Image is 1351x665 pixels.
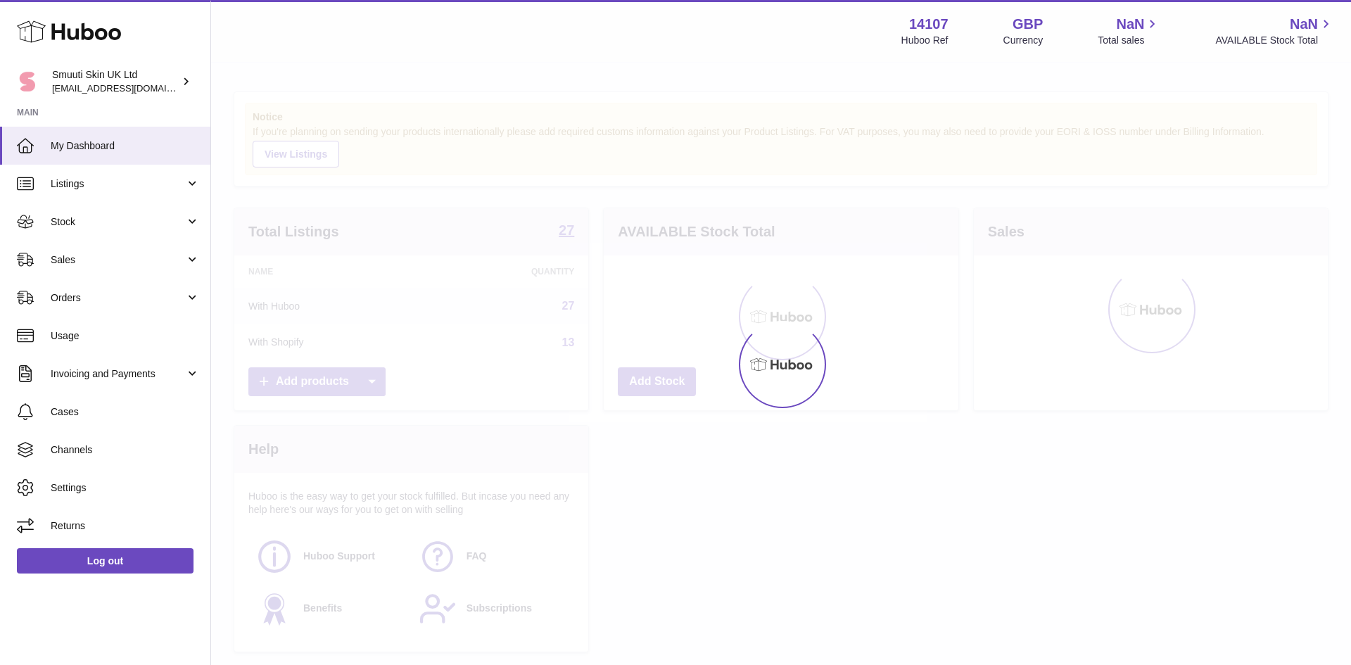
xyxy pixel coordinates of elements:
strong: GBP [1013,15,1043,34]
span: Invoicing and Payments [51,367,185,381]
span: [EMAIL_ADDRESS][DOMAIN_NAME] [52,82,207,94]
a: NaN AVAILABLE Stock Total [1215,15,1334,47]
span: NaN [1116,15,1144,34]
span: Channels [51,443,200,457]
span: Sales [51,253,185,267]
span: Listings [51,177,185,191]
span: Stock [51,215,185,229]
strong: 14107 [909,15,949,34]
div: Huboo Ref [901,34,949,47]
div: Smuuti Skin UK Ltd [52,68,179,95]
span: Total sales [1098,34,1160,47]
span: Settings [51,481,200,495]
a: NaN Total sales [1098,15,1160,47]
div: Currency [1003,34,1044,47]
img: internalAdmin-14107@internal.huboo.com [17,71,38,92]
span: Orders [51,291,185,305]
span: Returns [51,519,200,533]
a: Log out [17,548,194,574]
span: My Dashboard [51,139,200,153]
span: Usage [51,329,200,343]
span: AVAILABLE Stock Total [1215,34,1334,47]
span: NaN [1290,15,1318,34]
span: Cases [51,405,200,419]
